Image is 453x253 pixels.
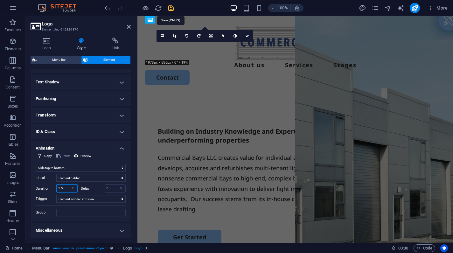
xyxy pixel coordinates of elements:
[241,30,253,42] a: Confirm ( ⌘ ⏎ )
[411,4,418,12] i: Publish
[103,4,111,12] button: undo
[4,27,21,32] p: Favorites
[42,27,118,32] h3: Element #ed-942329370
[31,108,131,123] h4: Transform
[5,66,21,71] p: Columns
[31,124,131,139] h4: ID & Class
[4,123,22,128] p: Accordion
[32,244,50,252] span: Click to select. Double-click to edit
[36,176,45,180] span: Initial
[100,38,131,51] h4: Link
[440,244,448,252] button: Usercentrics
[81,56,130,64] button: Element
[428,5,448,11] span: More
[142,4,149,12] button: Click here to leave preview mode and continue editing
[155,4,162,12] i: Reload page
[6,180,19,185] p: Images
[384,4,392,12] button: navigator
[7,142,18,147] p: Tables
[36,209,56,216] label: Group
[81,187,105,190] label: Delay
[66,38,100,51] h4: Style
[8,104,18,109] p: Boxes
[52,244,108,252] span: . menu-wrapper .preset-menu-v2-paint
[359,4,366,12] i: Design (Ctrl+Alt+Y)
[36,197,47,201] span: Trigger
[169,30,181,42] a: Crop mode
[31,141,131,152] h4: Animation
[37,4,84,12] img: Editor Logo
[31,38,66,51] h4: Logo
[403,246,404,250] span: :
[135,244,142,252] span: . logo
[278,4,288,12] h6: 100%
[157,30,169,42] a: Select files from the file manager, stock photos, or upload file(s)
[90,56,129,64] span: Element
[123,244,132,252] span: Click to select. Double-click to edit
[5,46,21,52] p: Elements
[5,161,20,166] p: Features
[32,244,148,252] nav: breadcrumb
[268,4,291,12] button: 100%
[384,4,392,12] i: Navigator
[229,30,241,42] a: Greyscale
[31,56,81,64] button: Menu Bar
[8,199,18,204] p: Slider
[167,4,175,12] button: save
[397,4,405,12] button: text_generator
[31,74,131,90] h4: Text Shadow
[397,4,404,12] i: AI Writer
[31,91,131,106] h4: Positioning
[372,4,379,12] button: pages
[44,152,52,160] span: Copy
[205,30,217,42] a: Change orientation
[410,3,420,13] button: publish
[392,244,408,252] h6: Session time
[217,30,229,42] a: Blur
[31,223,131,238] h4: Miscellaneous
[193,30,205,42] a: Rotate right 90°
[398,244,408,252] span: 00 00
[5,244,23,252] a: Click to cancel selection. Double-click to open Pages
[37,152,53,160] button: Copy
[416,244,432,252] span: Code
[154,4,162,12] button: reload
[80,152,91,160] span: Preview
[104,4,111,12] i: Undo: Change animation (Ctrl+Z)
[38,56,79,64] span: Menu Bar
[73,152,92,160] button: Preview
[359,4,366,12] button: design
[181,30,193,42] a: Rotate left 90°
[42,21,131,27] h2: Logo
[294,5,300,11] i: On resize automatically adjust zoom level to fit chosen device.
[414,244,435,252] button: Code
[6,85,20,90] p: Content
[36,187,56,190] label: Duration
[425,3,450,13] button: More
[6,218,19,223] p: Header
[372,4,379,12] i: Pages (Ctrl+Alt+S)
[110,246,113,250] i: This element is a customizable preset
[145,246,148,250] i: Element contains an animation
